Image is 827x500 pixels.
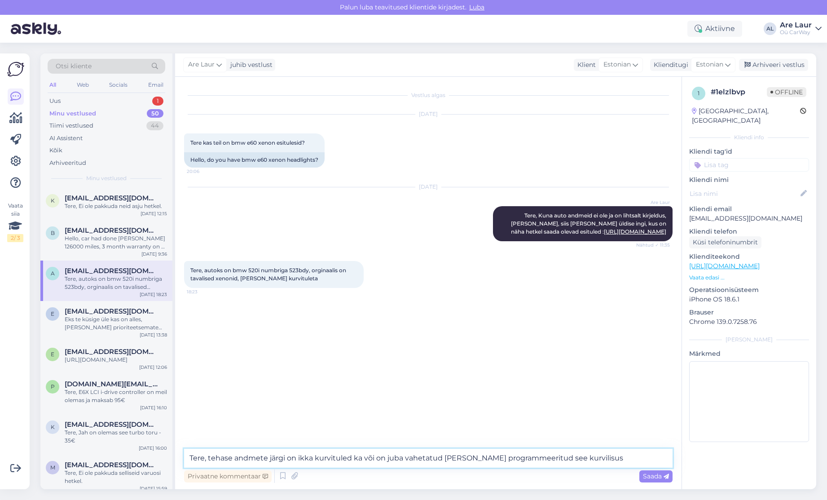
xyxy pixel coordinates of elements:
div: [DATE] 13:38 [140,332,167,338]
div: # 1elzlbvp [711,87,767,97]
div: Email [146,79,165,91]
div: Küsi telefoninumbrit [689,236,761,248]
div: [URL][DOMAIN_NAME] [65,356,167,364]
div: Arhiveeri vestlus [739,59,808,71]
span: albertkalmets@gmail.com [65,267,158,275]
p: Brauser [689,308,809,317]
input: Lisa tag [689,158,809,172]
span: 18:23 [187,288,220,295]
p: Kliendi telefon [689,227,809,236]
span: ercan.teetsmann@gmail.com [65,307,158,315]
div: Klienditugi [650,60,688,70]
a: [URL][DOMAIN_NAME] [604,228,666,235]
a: [URL][DOMAIN_NAME] [689,262,760,270]
div: Are Laur [780,22,812,29]
p: Chrome 139.0.7258.76 [689,317,809,327]
div: Vestlus algas [184,91,673,99]
img: Askly Logo [7,61,24,78]
p: Operatsioonisüsteem [689,285,809,295]
div: [DATE] 9:36 [141,251,167,257]
div: Aktiivne [687,21,742,37]
div: Tiimi vestlused [49,121,93,130]
div: 2 / 3 [7,234,23,242]
span: kontusjuho@gmail.com [65,194,158,202]
span: 20:06 [187,168,220,175]
div: Kliendi info [689,133,809,142]
p: Märkmed [689,349,809,358]
div: [DATE] 12:06 [139,364,167,371]
span: martinp9955@gmail.com [65,461,158,469]
div: Tere, Jah on olemas see turbo toru - 35€ [65,429,167,445]
div: [DATE] 18:23 [140,291,167,298]
span: p [51,383,55,390]
div: Hello, car had done [PERSON_NAME] 126000 miles, 3 month warranty on all used spare parts. [65,235,167,251]
div: [PERSON_NAME] [689,336,809,344]
span: brentjmarketingcompany@yahoo.com [65,226,158,235]
span: Offline [767,87,806,97]
span: 1 [698,90,699,97]
div: Socials [107,79,129,91]
span: Saada [643,472,669,480]
p: Kliendi email [689,204,809,214]
p: Vaata edasi ... [689,274,809,282]
span: Are Laur [636,199,670,206]
p: iPhone OS 18.6.1 [689,295,809,304]
div: Privaatne kommentaar [184,470,272,482]
span: a [51,270,55,277]
div: Hello, do you have bmw e60 xenon headlights? [184,152,325,168]
a: Are LaurOü CarWay [780,22,822,36]
span: e [51,351,54,358]
p: Kliendi tag'id [689,147,809,156]
div: [DATE] [184,183,673,191]
div: [DATE] 16:00 [139,445,167,451]
span: Otsi kliente [56,62,92,71]
div: Eks te küsige üle kas on alles, [PERSON_NAME] prioriteetsemate asjade lahendamise järel :) [65,315,167,332]
div: [DATE] 12:15 [141,210,167,217]
p: Kliendi nimi [689,175,809,185]
div: Klient [574,60,596,70]
span: b [51,230,55,236]
div: All [48,79,58,91]
span: k [51,197,55,204]
span: Tere, autoks on bmw 520i numbriga 523bdy, orginaalis on tavalised xenonid, [PERSON_NAME] kurvituleta [190,267,348,282]
span: Tere, Kuna auto andmeid ei ole ja on lihtsalt kirjeldus, [PERSON_NAME], siis [PERSON_NAME] üldise... [511,212,668,235]
div: [GEOGRAPHIC_DATA], [GEOGRAPHIC_DATA] [692,106,800,125]
div: Web [75,79,91,91]
span: Estonian [603,60,631,70]
div: Oü CarWay [780,29,812,36]
span: power.bmw@mail.ee [65,380,158,388]
span: Minu vestlused [86,174,127,182]
div: Vaata siia [7,202,23,242]
div: AI Assistent [49,134,83,143]
div: 1 [152,97,163,106]
div: [DATE] [184,110,673,118]
div: Tere, Ei ole pakkuda neid asju hetkel. [65,202,167,210]
div: Tere, autoks on bmw 520i numbriga 523bdy, orginaalis on tavalised xenonid, [PERSON_NAME] kurvituleta [65,275,167,291]
p: [EMAIL_ADDRESS][DOMAIN_NAME] [689,214,809,223]
div: Minu vestlused [49,109,96,118]
span: Tere kas teil on bmw e60 xenon esitulesid? [190,139,305,146]
input: Lisa nimi [690,189,799,199]
div: [DATE] 15:59 [140,485,167,492]
div: Tere, Ei ole pakkuda selliseid varuosi hetkel. [65,469,167,485]
div: Arhiveeritud [49,159,86,168]
div: [DATE] 16:10 [140,404,167,411]
div: Kõik [49,146,62,155]
span: kaupo.kajalainen@gmail.com [65,420,158,429]
span: e [51,310,54,317]
span: elheou@gmail.com [65,348,158,356]
span: Nähtud ✓ 11:35 [636,242,670,248]
div: juhib vestlust [227,60,273,70]
div: AL [764,22,776,35]
span: Are Laur [188,60,215,70]
div: 50 [147,109,163,118]
textarea: Tere, tehase andmete järgi on ikka kurvituled ka või on juba vahetatud [PERSON_NAME] programmeeri... [184,449,673,468]
p: Klienditeekond [689,252,809,261]
span: k [51,424,55,430]
div: Tere, E6X LCI i-drive controller on meil olemas ja maksab 95€ [65,388,167,404]
div: Uus [49,97,61,106]
span: m [50,464,55,471]
div: 44 [146,121,163,130]
span: Luba [466,3,487,11]
span: Estonian [696,60,723,70]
